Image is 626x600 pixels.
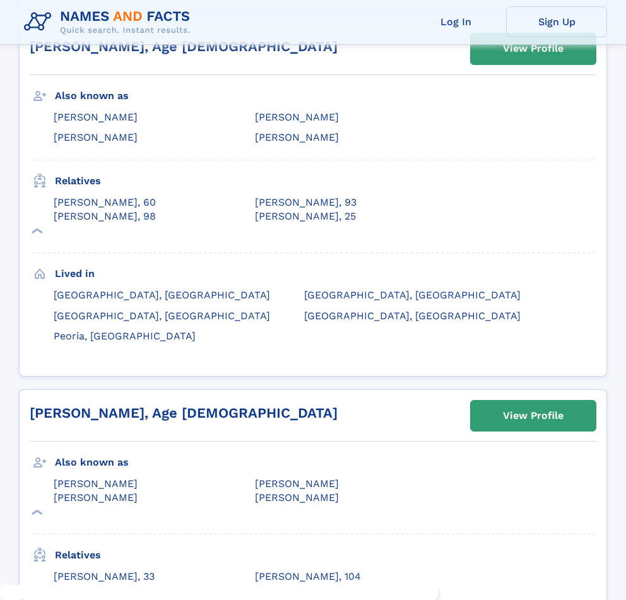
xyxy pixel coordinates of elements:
[54,584,154,597] a: [PERSON_NAME], 37
[471,401,596,431] a: View Profile
[54,330,196,342] span: Peoria, [GEOGRAPHIC_DATA]
[30,38,338,54] a: [PERSON_NAME], Age [DEMOGRAPHIC_DATA]
[54,491,138,503] span: [PERSON_NAME]
[405,6,506,37] a: Log In
[29,509,44,517] div: ❯
[304,310,521,322] span: [GEOGRAPHIC_DATA], [GEOGRAPHIC_DATA]
[255,584,357,597] a: [PERSON_NAME], 60
[54,478,138,490] span: [PERSON_NAME]
[54,209,156,223] a: [PERSON_NAME], 98
[471,33,596,64] a: View Profile
[255,196,357,209] a: [PERSON_NAME], 93
[55,452,138,473] h3: Also known as
[54,196,156,209] a: [PERSON_NAME], 60
[54,310,270,322] span: [GEOGRAPHIC_DATA], [GEOGRAPHIC_DATA]
[55,544,138,566] h3: Relatives
[255,570,361,584] a: [PERSON_NAME], 104
[255,209,356,223] a: [PERSON_NAME], 25
[19,5,201,39] img: Logo Names and Facts
[304,289,521,301] span: [GEOGRAPHIC_DATA], [GEOGRAPHIC_DATA]
[506,6,607,37] a: Sign Up
[54,570,155,584] a: [PERSON_NAME], 33
[30,405,338,421] a: [PERSON_NAME], Age [DEMOGRAPHIC_DATA]
[255,478,339,490] span: [PERSON_NAME]
[55,263,138,285] h3: Lived in
[54,289,270,301] span: [GEOGRAPHIC_DATA], [GEOGRAPHIC_DATA]
[503,34,564,63] div: View Profile
[255,111,339,123] span: [PERSON_NAME]
[55,170,138,192] h3: Relatives
[29,227,44,235] div: ❯
[255,131,339,143] span: [PERSON_NAME]
[54,111,138,123] span: [PERSON_NAME]
[55,85,138,107] h3: Also known as
[255,491,339,503] span: [PERSON_NAME]
[54,131,138,143] span: [PERSON_NAME]
[503,401,564,430] div: View Profile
